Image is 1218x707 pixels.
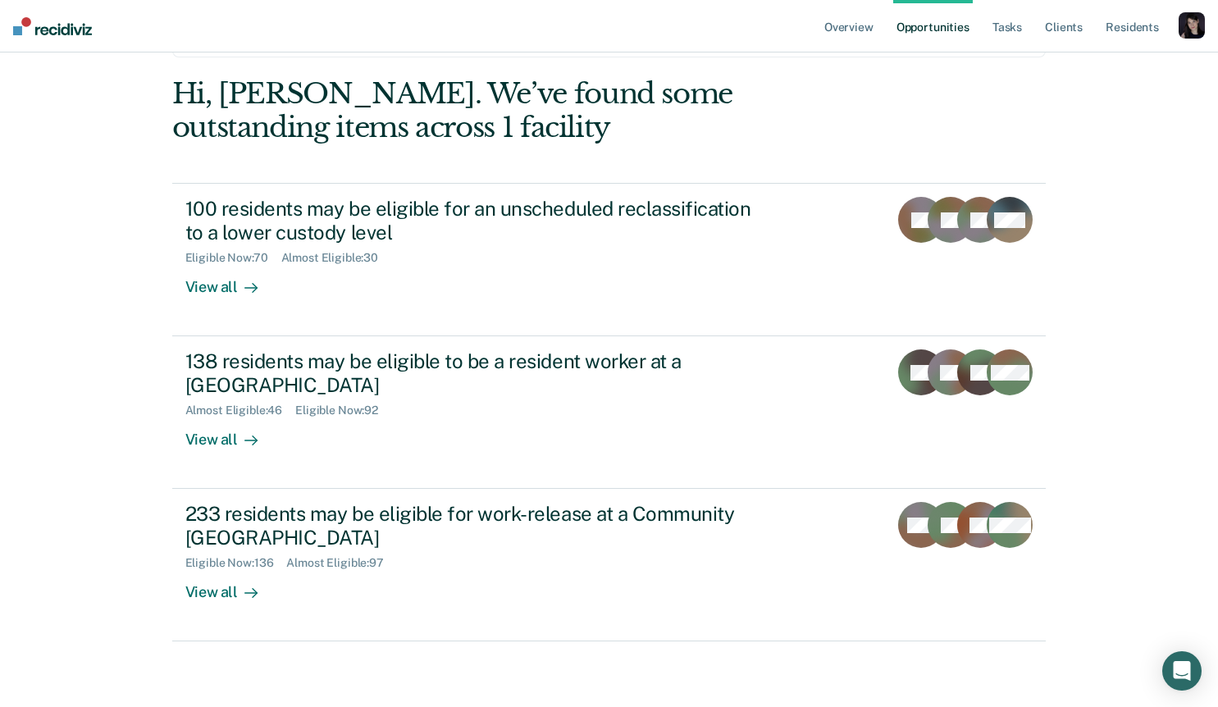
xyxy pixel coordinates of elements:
div: Almost Eligible : 97 [286,556,397,570]
div: Eligible Now : 70 [185,251,281,265]
div: 233 residents may be eligible for work-release at a Community [GEOGRAPHIC_DATA] [185,502,761,550]
a: 100 residents may be eligible for an unscheduled reclassification to a lower custody levelEligibl... [172,183,1047,336]
div: Hi, [PERSON_NAME]. We’ve found some outstanding items across 1 facility [172,77,872,144]
div: View all [185,417,277,449]
img: Recidiviz [13,17,92,35]
a: 138 residents may be eligible to be a resident worker at a [GEOGRAPHIC_DATA]Almost Eligible:46Eli... [172,336,1047,489]
div: Open Intercom Messenger [1162,651,1202,691]
div: Almost Eligible : 30 [281,251,392,265]
div: Eligible Now : 92 [295,404,391,417]
div: View all [185,570,277,602]
div: 138 residents may be eligible to be a resident worker at a [GEOGRAPHIC_DATA] [185,349,761,397]
div: Almost Eligible : 46 [185,404,296,417]
div: View all [185,265,277,297]
a: 233 residents may be eligible for work-release at a Community [GEOGRAPHIC_DATA]Eligible Now:136Al... [172,489,1047,641]
div: Eligible Now : 136 [185,556,287,570]
div: 100 residents may be eligible for an unscheduled reclassification to a lower custody level [185,197,761,244]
